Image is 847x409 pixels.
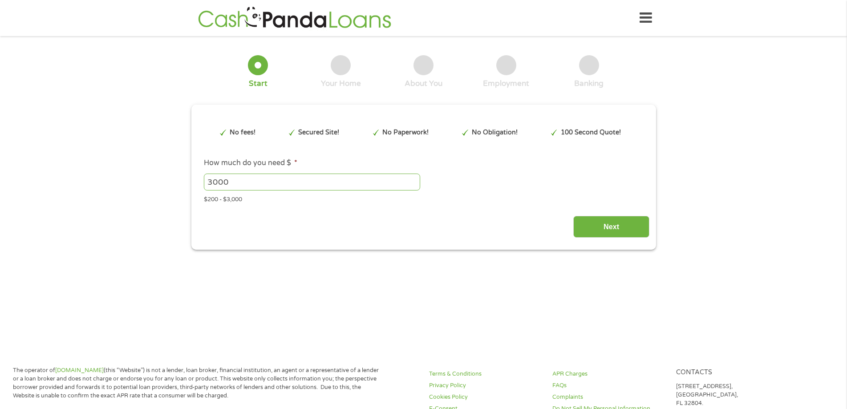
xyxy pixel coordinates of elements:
[429,393,542,401] a: Cookies Policy
[195,5,394,31] img: GetLoanNow Logo
[552,381,665,390] a: FAQs
[405,79,442,89] div: About You
[382,128,429,138] p: No Paperwork!
[676,369,789,377] h4: Contacts
[55,367,104,374] a: [DOMAIN_NAME]
[13,366,384,400] p: The operator of (this “Website”) is not a lender, loan broker, financial institution, an agent or...
[552,393,665,401] a: Complaints
[552,370,665,378] a: APR Charges
[574,79,604,89] div: Banking
[204,192,643,204] div: $200 - $3,000
[298,128,339,138] p: Secured Site!
[676,382,789,408] p: [STREET_ADDRESS], [GEOGRAPHIC_DATA], FL 32804.
[429,370,542,378] a: Terms & Conditions
[321,79,361,89] div: Your Home
[483,79,529,89] div: Employment
[249,79,267,89] div: Start
[472,128,518,138] p: No Obligation!
[204,158,297,168] label: How much do you need $
[230,128,255,138] p: No fees!
[561,128,621,138] p: 100 Second Quote!
[573,216,649,238] input: Next
[429,381,542,390] a: Privacy Policy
